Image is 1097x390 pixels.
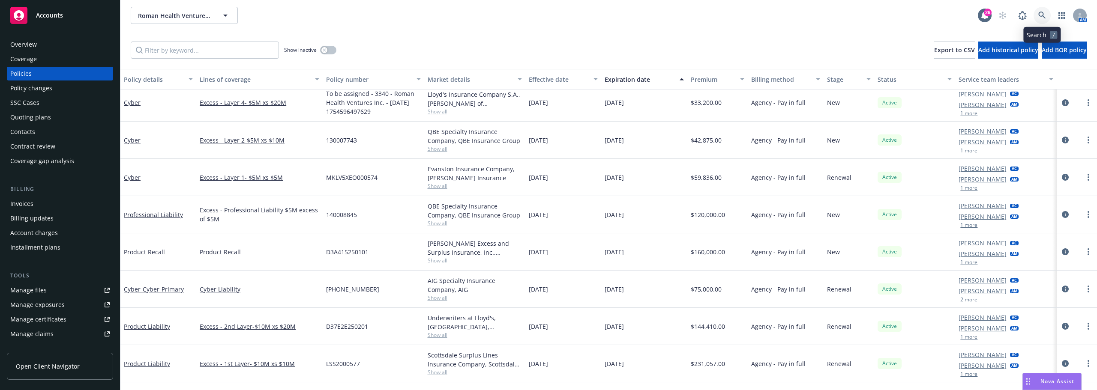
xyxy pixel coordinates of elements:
[529,247,548,256] span: [DATE]
[751,98,806,107] span: Agency - Pay in full
[1042,46,1087,54] span: Add BOR policy
[7,96,113,110] a: SSC Cases
[7,140,113,153] a: Contract review
[10,313,66,326] div: Manage certificates
[748,69,824,89] button: Billing method
[428,294,522,301] span: Show all
[1060,172,1070,182] a: circleInformation
[36,12,63,19] span: Accounts
[10,241,60,254] div: Installment plans
[934,42,975,59] button: Export to CSV
[428,182,522,190] span: Show all
[691,173,722,182] span: $59,836.00
[7,283,113,297] a: Manage files
[428,108,522,115] span: Show all
[959,175,1007,184] a: [PERSON_NAME]
[827,210,840,219] span: New
[881,322,898,330] span: Active
[1040,378,1074,385] span: Nova Assist
[960,372,977,377] button: 1 more
[131,7,238,24] button: Roman Health Ventures Inc.
[984,9,992,16] div: 26
[1053,7,1070,24] a: Switch app
[323,69,424,89] button: Policy number
[200,322,319,331] a: Excess - 2nd Layer-$10M xs $20M
[7,197,113,211] a: Invoices
[120,69,196,89] button: Policy details
[824,69,874,89] button: Stage
[7,298,113,312] span: Manage exposures
[428,369,522,376] span: Show all
[978,46,1038,54] span: Add historical policy
[284,46,317,54] span: Show inactive
[326,173,378,182] span: MKLV5XEO000574
[10,211,54,225] div: Billing updates
[1060,358,1070,369] a: circleInformation
[605,322,624,331] span: [DATE]
[10,81,52,95] div: Policy changes
[959,276,1007,285] a: [PERSON_NAME]
[978,42,1038,59] button: Add historical policy
[7,271,113,280] div: Tools
[124,322,170,330] a: Product Liability
[428,164,522,182] div: Evanston Insurance Company, [PERSON_NAME] Insurance
[16,362,80,371] span: Open Client Navigator
[601,69,687,89] button: Expiration date
[959,361,1007,370] a: [PERSON_NAME]
[10,96,39,110] div: SSC Cases
[7,81,113,95] a: Policy changes
[10,38,37,51] div: Overview
[529,75,588,84] div: Effective date
[529,136,548,145] span: [DATE]
[881,285,898,293] span: Active
[7,110,113,124] a: Quoting plans
[934,46,975,54] span: Export to CSV
[124,75,183,84] div: Policy details
[7,125,113,139] a: Contacts
[124,248,165,256] a: Product Recall
[428,313,522,331] div: Underwriters at Lloyd's, [GEOGRAPHIC_DATA], [PERSON_NAME] of London, CRC Group
[881,211,898,218] span: Active
[959,324,1007,333] a: [PERSON_NAME]
[529,98,548,107] span: [DATE]
[141,285,184,293] span: - Cyber-Primary
[7,185,113,194] div: Billing
[124,136,141,144] a: Cyber
[881,173,898,181] span: Active
[959,201,1007,210] a: [PERSON_NAME]
[529,285,548,294] span: [DATE]
[326,75,411,84] div: Policy number
[326,89,420,116] span: To be assigned - 3340 - Roman Health Ventures Inc. - [DATE] 1754596497629
[959,350,1007,359] a: [PERSON_NAME]
[326,322,368,331] span: D37E2E250201
[960,223,977,228] button: 1 more
[7,211,113,225] a: Billing updates
[428,257,522,264] span: Show all
[827,247,840,256] span: New
[691,322,725,331] span: $144,410.00
[10,67,32,80] div: Policies
[1083,209,1094,220] a: more
[881,136,898,144] span: Active
[827,285,851,294] span: Renewal
[200,205,319,223] a: Excess - Professional Liability $5M excess of $5M
[1034,7,1051,24] a: Search
[960,111,977,116] button: 1 more
[959,137,1007,146] a: [PERSON_NAME]
[131,42,279,59] input: Filter by keyword...
[1083,98,1094,108] a: more
[1083,247,1094,257] a: more
[10,52,37,66] div: Coverage
[10,140,55,153] div: Contract review
[428,220,522,227] span: Show all
[428,145,522,152] span: Show all
[428,276,522,294] div: AIG Specialty Insurance Company, AIG
[959,127,1007,136] a: [PERSON_NAME]
[605,210,624,219] span: [DATE]
[878,75,942,84] div: Status
[10,327,54,341] div: Manage claims
[959,100,1007,109] a: [PERSON_NAME]
[881,99,898,107] span: Active
[200,359,319,368] a: Excess - 1st Layer- $10M xs $10M
[881,248,898,256] span: Active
